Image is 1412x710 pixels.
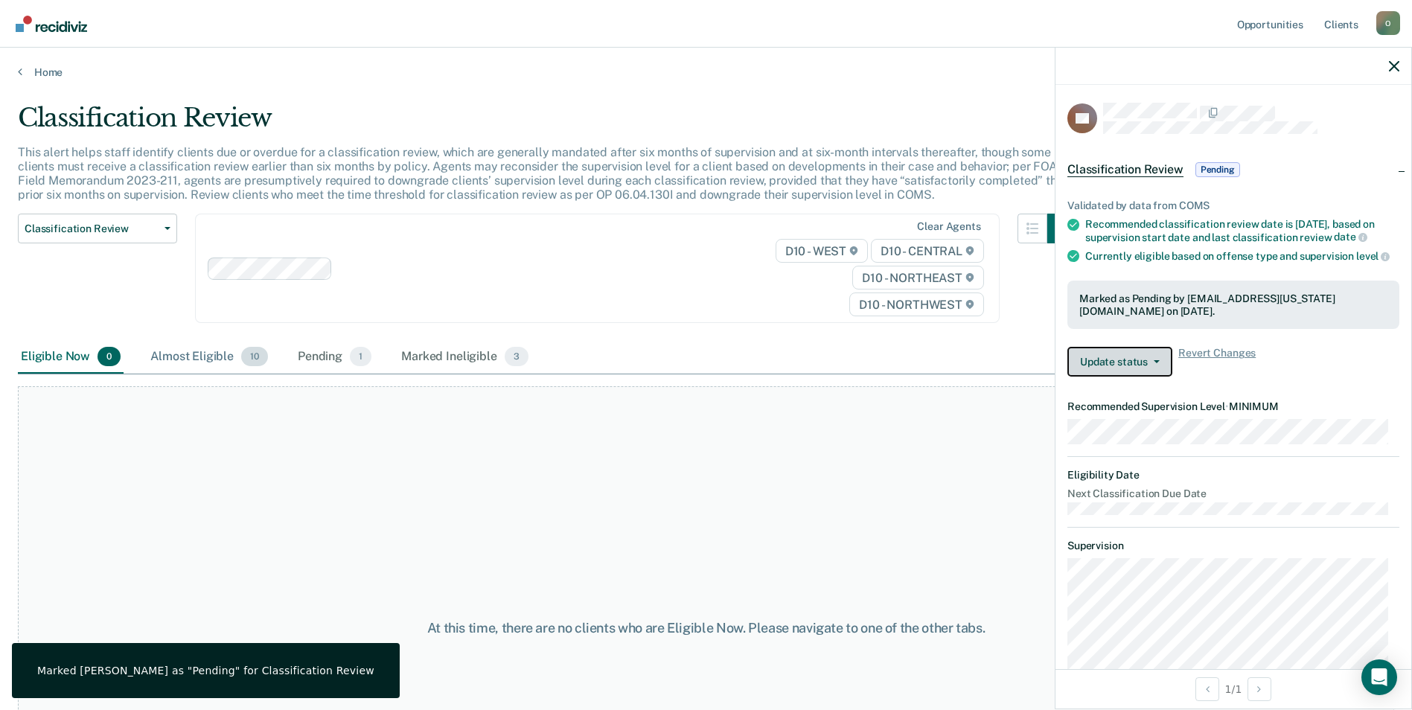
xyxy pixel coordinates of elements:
[1334,231,1367,243] span: date
[1225,400,1229,412] span: •
[1085,249,1399,263] div: Currently eligible based on offense type and supervision
[16,16,87,32] img: Recidiviz
[917,220,980,233] div: Clear agents
[852,266,983,290] span: D10 - NORTHEAST
[1067,400,1399,413] dt: Recommended Supervision Level MINIMUM
[1376,11,1400,35] div: O
[1067,347,1172,377] button: Update status
[871,239,984,263] span: D10 - CENTRAL
[147,341,271,374] div: Almost Eligible
[1195,677,1219,701] button: Previous Opportunity
[18,341,124,374] div: Eligible Now
[1178,347,1256,377] span: Revert Changes
[1067,487,1399,500] dt: Next Classification Due Date
[1067,469,1399,482] dt: Eligibility Date
[362,620,1050,636] div: At this time, there are no clients who are Eligible Now. Please navigate to one of the other tabs.
[776,239,868,263] span: D10 - WEST
[849,292,983,316] span: D10 - NORTHWEST
[1195,162,1240,177] span: Pending
[1356,250,1390,262] span: level
[295,341,374,374] div: Pending
[1067,162,1183,177] span: Classification Review
[1079,292,1387,318] div: Marked as Pending by [EMAIL_ADDRESS][US_STATE][DOMAIN_NAME] on [DATE].
[18,145,1064,202] p: This alert helps staff identify clients due or overdue for a classification review, which are gen...
[1067,199,1399,212] div: Validated by data from COMS
[18,103,1077,145] div: Classification Review
[1361,659,1397,695] div: Open Intercom Messenger
[37,664,374,677] div: Marked [PERSON_NAME] as "Pending" for Classification Review
[350,347,371,366] span: 1
[505,347,528,366] span: 3
[1055,669,1411,709] div: 1 / 1
[1248,677,1271,701] button: Next Opportunity
[1067,540,1399,552] dt: Supervision
[1376,11,1400,35] button: Profile dropdown button
[25,223,159,235] span: Classification Review
[1055,146,1411,194] div: Classification ReviewPending
[241,347,268,366] span: 10
[398,341,531,374] div: Marked Ineligible
[1085,218,1399,243] div: Recommended classification review date is [DATE], based on supervision start date and last classi...
[98,347,121,366] span: 0
[18,65,1394,79] a: Home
